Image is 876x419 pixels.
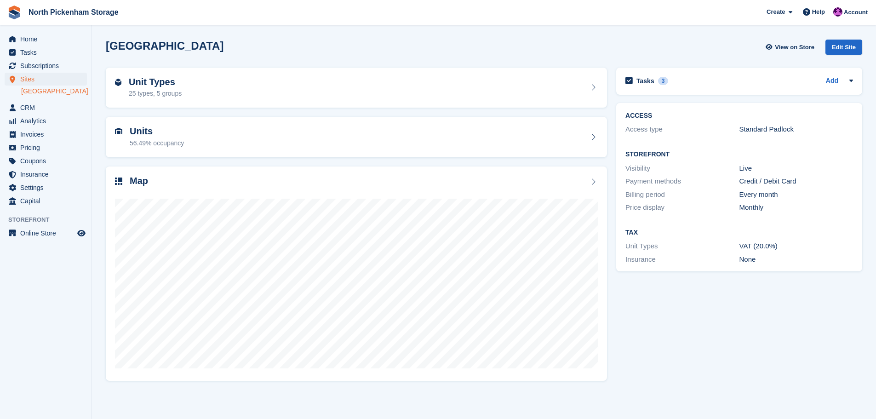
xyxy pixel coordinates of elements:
[5,59,87,72] a: menu
[8,215,92,224] span: Storefront
[739,202,853,213] div: Monthly
[636,77,654,85] h2: Tasks
[739,163,853,174] div: Live
[106,40,223,52] h2: [GEOGRAPHIC_DATA]
[5,227,87,240] a: menu
[625,112,853,120] h2: ACCESS
[106,166,607,381] a: Map
[20,101,75,114] span: CRM
[115,79,121,86] img: unit-type-icn-2b2737a686de81e16bb02015468b77c625bbabd49415b5ef34ead5e3b44a266d.svg
[5,128,87,141] a: menu
[5,115,87,127] a: menu
[20,46,75,59] span: Tasks
[739,241,853,252] div: VAT (20.0%)
[20,128,75,141] span: Invoices
[625,124,739,135] div: Access type
[20,33,75,46] span: Home
[5,101,87,114] a: menu
[115,128,122,134] img: unit-icn-7be61d7bf1b0ce9d3e12c5938cc71ed9869f7b940bace4675aadf7bd6d80202e.svg
[826,76,838,86] a: Add
[625,254,739,265] div: Insurance
[833,7,842,17] img: James Gulliver
[129,89,182,98] div: 25 types, 5 groups
[775,43,814,52] span: View on Store
[625,189,739,200] div: Billing period
[658,77,669,85] div: 3
[825,40,862,58] a: Edit Site
[625,151,853,158] h2: Storefront
[5,73,87,86] a: menu
[115,178,122,185] img: map-icn-33ee37083ee616e46c38cad1a60f524a97daa1e2b2c8c0bc3eb3415660979fc1.svg
[764,40,818,55] a: View on Store
[20,195,75,207] span: Capital
[20,155,75,167] span: Coupons
[5,33,87,46] a: menu
[739,254,853,265] div: None
[739,176,853,187] div: Credit / Debit Card
[5,195,87,207] a: menu
[5,46,87,59] a: menu
[20,115,75,127] span: Analytics
[767,7,785,17] span: Create
[130,176,148,186] h2: Map
[130,126,184,137] h2: Units
[739,124,853,135] div: Standard Padlock
[5,181,87,194] a: menu
[825,40,862,55] div: Edit Site
[106,68,607,108] a: Unit Types 25 types, 5 groups
[625,241,739,252] div: Unit Types
[5,141,87,154] a: menu
[7,6,21,19] img: stora-icon-8386f47178a22dfd0bd8f6a31ec36ba5ce8667c1dd55bd0f319d3a0aa187defe.svg
[625,202,739,213] div: Price display
[20,59,75,72] span: Subscriptions
[625,163,739,174] div: Visibility
[20,168,75,181] span: Insurance
[106,117,607,157] a: Units 56.49% occupancy
[129,77,182,87] h2: Unit Types
[25,5,122,20] a: North Pickenham Storage
[5,168,87,181] a: menu
[812,7,825,17] span: Help
[5,155,87,167] a: menu
[20,141,75,154] span: Pricing
[20,181,75,194] span: Settings
[76,228,87,239] a: Preview store
[739,189,853,200] div: Every month
[625,176,739,187] div: Payment methods
[130,138,184,148] div: 56.49% occupancy
[20,227,75,240] span: Online Store
[625,229,853,236] h2: Tax
[20,73,75,86] span: Sites
[844,8,868,17] span: Account
[21,87,87,96] a: [GEOGRAPHIC_DATA]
